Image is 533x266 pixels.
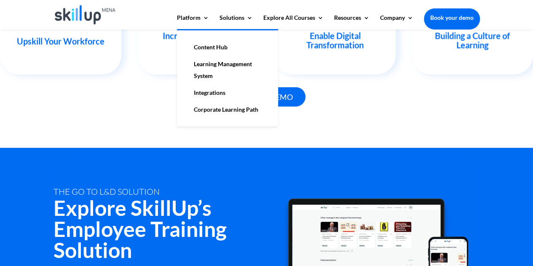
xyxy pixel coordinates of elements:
[393,175,533,266] iframe: Chat Widget
[288,31,382,54] h3: Enable Digital Transformation
[380,15,413,29] a: Company
[177,15,209,29] a: Platform
[13,37,108,50] h3: Upskill Your Workforce
[425,31,520,54] h3: Building a Culture of Learning
[185,84,270,101] a: Integrations
[54,187,255,196] div: tHE GO TO L&D SOLUTION
[220,15,253,29] a: Solutions
[334,15,370,29] a: Resources
[185,39,270,56] a: Content Hub
[263,15,324,29] a: Explore All Courses
[185,56,270,84] a: Learning Management System
[151,31,245,54] h3: Increase Employee Retention
[424,8,480,27] a: Book your demo
[55,5,116,24] img: Skillup Mena
[54,197,255,265] h2: Explore SkillUp’s Employee Training Solution
[185,101,270,118] a: Corporate Learning Path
